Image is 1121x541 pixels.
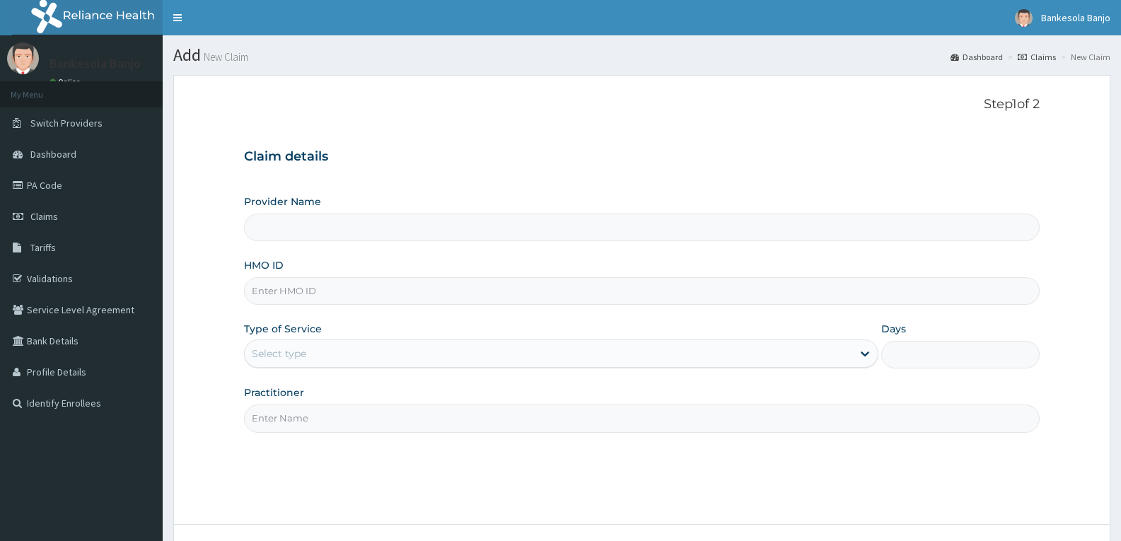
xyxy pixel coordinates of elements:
[30,210,58,223] span: Claims
[252,347,306,361] div: Select type
[50,77,83,87] a: Online
[244,194,321,209] label: Provider Name
[1057,51,1110,63] li: New Claim
[30,117,103,129] span: Switch Providers
[1018,51,1056,63] a: Claims
[244,277,1040,305] input: Enter HMO ID
[244,258,284,272] label: HMO ID
[173,46,1110,64] h1: Add
[1041,11,1110,24] span: Bankesola Banjo
[50,57,141,70] p: Bankesola Banjo
[951,51,1003,63] a: Dashboard
[244,385,304,400] label: Practitioner
[7,42,39,74] img: User Image
[1015,9,1033,27] img: User Image
[244,405,1040,432] input: Enter Name
[244,322,322,336] label: Type of Service
[30,148,76,161] span: Dashboard
[244,97,1040,112] p: Step 1 of 2
[30,241,56,254] span: Tariffs
[881,322,906,336] label: Days
[201,52,248,62] small: New Claim
[244,149,1040,165] h3: Claim details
